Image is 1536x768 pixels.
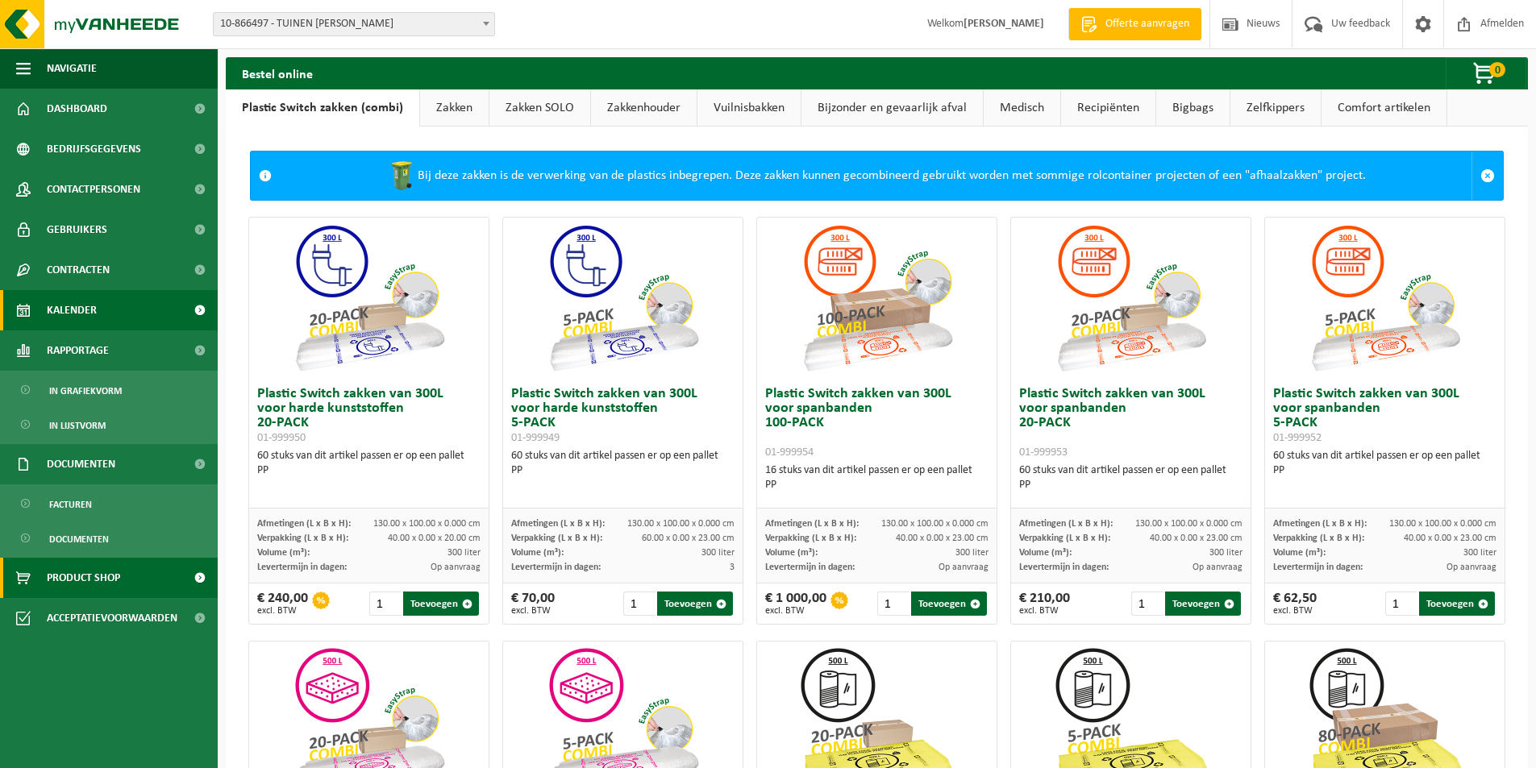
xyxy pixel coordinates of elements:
[1051,218,1212,379] img: 01-999953
[911,592,987,616] button: Toevoegen
[765,446,814,459] span: 01-999954
[420,89,489,127] a: Zakken
[4,523,214,554] a: Documenten
[511,387,735,445] h3: Plastic Switch zakken van 300L voor harde kunststoffen 5-PACK
[257,606,308,616] span: excl. BTW
[939,563,989,572] span: Op aanvraag
[697,89,801,127] a: Vuilnisbakken
[1404,533,1496,543] span: 40.00 x 0.00 x 23.00 cm
[1101,16,1193,32] span: Offerte aanvragen
[257,592,308,616] div: € 240,00
[385,160,418,192] img: WB-0240-HPE-GN-50.png
[257,519,351,529] span: Afmetingen (L x B x H):
[1019,446,1068,459] span: 01-999953
[765,519,859,529] span: Afmetingen (L x B x H):
[1273,606,1317,616] span: excl. BTW
[289,218,450,379] img: 01-999950
[49,410,106,441] span: In lijstvorm
[257,548,310,558] span: Volume (m³):
[511,548,564,558] span: Volume (m³):
[431,563,481,572] span: Op aanvraag
[1273,563,1363,572] span: Levertermijn in dagen:
[881,519,989,529] span: 130.00 x 100.00 x 0.000 cm
[1165,592,1241,616] button: Toevoegen
[1489,62,1505,77] span: 0
[964,18,1044,30] strong: [PERSON_NAME]
[47,48,97,89] span: Navigatie
[511,606,555,616] span: excl. BTW
[47,129,141,169] span: Bedrijfsgegevens
[403,592,479,616] button: Toevoegen
[47,330,109,371] span: Rapportage
[511,432,560,444] span: 01-999949
[765,533,856,543] span: Verpakking (L x B x H):
[47,598,177,638] span: Acceptatievoorwaarden
[1150,533,1243,543] span: 40.00 x 0.00 x 23.00 cm
[1273,533,1364,543] span: Verpakking (L x B x H):
[627,519,735,529] span: 130.00 x 100.00 x 0.000 cm
[1385,592,1418,616] input: 1
[1135,519,1243,529] span: 130.00 x 100.00 x 0.000 cm
[701,548,735,558] span: 300 liter
[489,89,590,127] a: Zakken SOLO
[511,463,735,478] div: PP
[1273,519,1367,529] span: Afmetingen (L x B x H):
[1193,563,1243,572] span: Op aanvraag
[1019,533,1110,543] span: Verpakking (L x B x H):
[801,89,983,127] a: Bijzonder en gevaarlijk afval
[1019,592,1070,616] div: € 210,00
[280,152,1471,200] div: Bij deze zakken is de verwerking van de plastics inbegrepen. Deze zakken kunnen gecombineerd gebr...
[765,592,826,616] div: € 1 000,00
[896,533,989,543] span: 40.00 x 0.00 x 23.00 cm
[511,592,555,616] div: € 70,00
[49,524,109,554] span: Documenten
[257,563,347,572] span: Levertermijn in dagen:
[730,563,735,572] span: 3
[447,548,481,558] span: 300 liter
[1019,519,1113,529] span: Afmetingen (L x B x H):
[657,592,733,616] button: Toevoegen
[1019,387,1243,459] h3: Plastic Switch zakken van 300L voor spanbanden 20-PACK
[1019,548,1072,558] span: Volume (m³):
[1273,432,1322,444] span: 01-999952
[47,250,110,290] span: Contracten
[47,558,120,598] span: Product Shop
[1061,89,1155,127] a: Recipiënten
[1273,548,1326,558] span: Volume (m³):
[1019,478,1243,492] div: PP
[591,89,697,127] a: Zakkenhouder
[226,57,329,89] h2: Bestel online
[4,409,214,440] a: In lijstvorm
[511,533,602,543] span: Verpakking (L x B x H):
[388,533,481,543] span: 40.00 x 0.00 x 20.00 cm
[47,89,107,129] span: Dashboard
[1230,89,1321,127] a: Zelfkippers
[47,210,107,250] span: Gebruikers
[49,489,92,520] span: Facturen
[1209,548,1243,558] span: 300 liter
[1322,89,1447,127] a: Comfort artikelen
[1305,218,1466,379] img: 01-999952
[765,463,989,492] div: 16 stuks van dit artikel passen er op een pallet
[1446,57,1526,89] button: 0
[1019,563,1109,572] span: Levertermijn in dagen:
[257,463,481,478] div: PP
[1273,592,1317,616] div: € 62,50
[257,533,348,543] span: Verpakking (L x B x H):
[877,592,910,616] input: 1
[1131,592,1164,616] input: 1
[543,218,704,379] img: 01-999949
[1447,563,1496,572] span: Op aanvraag
[1463,548,1496,558] span: 300 liter
[49,376,122,406] span: In grafiekvorm
[4,375,214,405] a: In grafiekvorm
[1019,606,1070,616] span: excl. BTW
[1273,449,1496,478] div: 60 stuks van dit artikel passen er op een pallet
[47,290,97,330] span: Kalender
[47,444,115,484] span: Documenten
[642,533,735,543] span: 60.00 x 0.00 x 23.00 cm
[765,387,989,459] h3: Plastic Switch zakken van 300L voor spanbanden 100-PACK
[511,449,735,478] div: 60 stuks van dit artikel passen er op een pallet
[257,432,306,444] span: 01-999950
[765,548,818,558] span: Volume (m³):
